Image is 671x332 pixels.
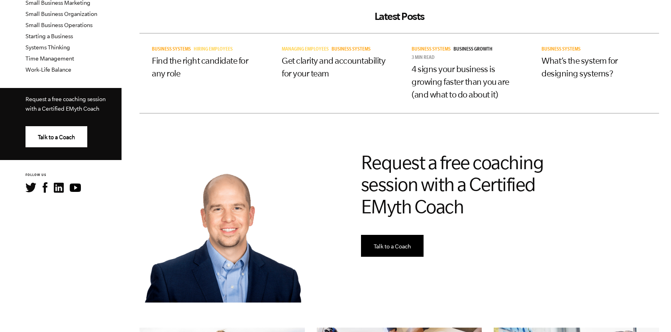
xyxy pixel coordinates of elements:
p: 3 min read [412,55,435,61]
a: Business Systems [332,47,373,53]
h6: FOLLOW US [26,173,122,178]
img: Twitter [26,183,36,192]
a: Small Business Operations [26,22,92,28]
a: Business Systems [412,47,453,53]
a: Find the right candidate for any role [152,56,248,78]
a: Systems Thinking [26,44,70,51]
span: Business Systems [152,47,191,53]
span: Talk to a Coach [374,243,411,250]
img: Smart Business Coach [139,152,307,303]
a: 4 signs your business is growing faster than you are (and what to do about it) [412,64,509,99]
span: Business Systems [332,47,371,53]
h2: Request a free coaching session with a Certified EMyth Coach [361,152,568,218]
img: YouTube [70,184,81,192]
img: Facebook [43,182,47,193]
a: Hiring Employees [194,47,235,53]
a: Talk to a Coach [26,126,87,147]
span: Hiring Employees [194,47,233,53]
a: Get clarity and accountability for your team [282,56,385,78]
a: Talk to a Coach [361,235,424,257]
a: Work-Life Balance [26,66,71,73]
a: What’s the system for designing systems? [542,56,618,78]
span: Business Systems [542,47,581,53]
span: Talk to a Coach [38,134,75,141]
a: Business Systems [152,47,194,53]
h2: Latest Posts [139,10,659,22]
a: Managing Employees [282,47,332,53]
img: LinkedIn [54,183,64,193]
iframe: Chat Widget [631,294,671,332]
span: Business Systems [412,47,451,53]
span: Business Growth [453,47,492,53]
a: Business Growth [453,47,495,53]
span: Managing Employees [282,47,329,53]
a: Starting a Business [26,33,73,39]
a: Business Systems [542,47,583,53]
p: Request a free coaching session with a Certified EMyth Coach [26,94,109,113]
a: Small Business Organization [26,11,97,17]
a: Time Management [26,55,74,62]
